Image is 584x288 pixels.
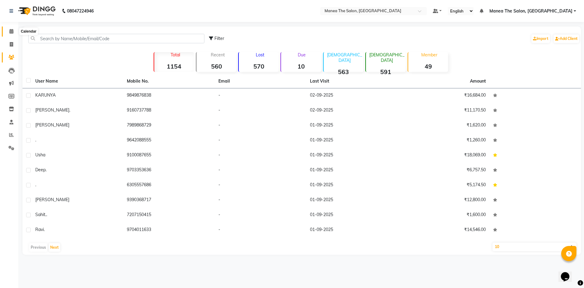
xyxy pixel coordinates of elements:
[123,208,215,223] td: 7207150415
[123,133,215,148] td: 9642088555
[157,52,194,58] p: Total
[282,52,321,58] p: Due
[398,223,489,238] td: ₹14,546.00
[32,74,123,88] th: User Name
[398,118,489,133] td: ₹1,620.00
[35,122,69,128] span: [PERSON_NAME]
[215,193,306,208] td: -
[35,197,69,202] span: [PERSON_NAME]
[123,223,215,238] td: 9704011633
[306,193,398,208] td: 01-09-2025
[45,212,47,217] span: ..
[398,133,489,148] td: ₹1,260.00
[44,227,45,232] span: .
[398,193,489,208] td: ₹12,800.00
[28,34,204,43] input: Search by Name/Mobile/Email/Code
[215,178,306,193] td: -
[489,8,572,14] span: Manea The Salon, [GEOGRAPHIC_DATA]
[306,118,398,133] td: 01-09-2025
[215,88,306,103] td: -
[123,148,215,163] td: 9100087655
[554,34,579,43] a: Add Client
[35,212,45,217] span: sahit
[35,227,44,232] span: ravi
[215,148,306,163] td: -
[408,62,448,70] strong: 49
[241,52,279,58] p: Lost
[558,264,578,282] iframe: chat widget
[67,2,94,20] b: 08047224946
[123,74,215,88] th: Mobile No.
[411,52,448,58] p: Member
[35,92,56,98] span: KARUNYA
[306,148,398,163] td: 01-09-2025
[215,74,306,88] th: Email
[215,118,306,133] td: -
[398,208,489,223] td: ₹1,600.00
[306,133,398,148] td: 01-09-2025
[306,178,398,193] td: 01-09-2025
[306,208,398,223] td: 01-09-2025
[46,167,47,172] span: .
[306,74,398,88] th: Last Visit
[123,118,215,133] td: 7989868729
[398,88,489,103] td: ₹16,684.00
[35,152,45,158] span: usha
[398,178,489,193] td: ₹5,174.50
[324,68,363,76] strong: 563
[531,34,550,43] a: Import
[123,163,215,178] td: 9703353636
[35,182,36,187] span: .
[35,107,69,113] span: [PERSON_NAME]
[199,52,236,58] p: Recent
[154,62,194,70] strong: 1154
[123,193,215,208] td: 9390368717
[239,62,279,70] strong: 570
[306,103,398,118] td: 02-09-2025
[123,103,215,118] td: 9160737788
[306,223,398,238] td: 01-09-2025
[366,68,406,76] strong: 591
[398,148,489,163] td: ₹18,069.00
[398,103,489,118] td: ₹11,170.50
[306,163,398,178] td: 01-09-2025
[16,2,57,20] img: logo
[35,137,36,143] span: .
[306,88,398,103] td: 02-09-2025
[215,163,306,178] td: -
[466,74,489,88] th: Amount
[19,28,38,35] div: Calendar
[215,208,306,223] td: -
[215,103,306,118] td: -
[281,62,321,70] strong: 10
[123,88,215,103] td: 9849876838
[49,243,60,252] button: Next
[69,107,70,113] span: .
[215,133,306,148] td: -
[214,36,224,41] span: Filter
[196,62,236,70] strong: 560
[326,52,363,63] p: [DEMOGRAPHIC_DATA]
[35,167,46,172] span: deep
[368,52,406,63] p: [DEMOGRAPHIC_DATA]
[398,163,489,178] td: ₹6,757.50
[123,178,215,193] td: 6305557686
[215,223,306,238] td: -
